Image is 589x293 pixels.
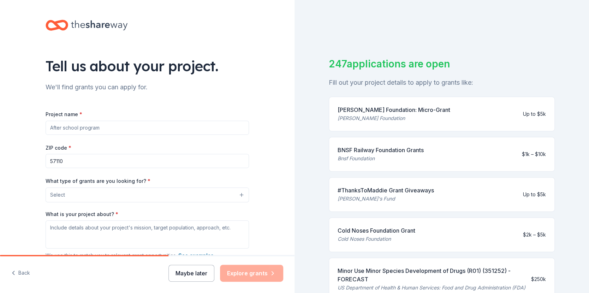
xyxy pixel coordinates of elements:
[338,106,450,114] div: [PERSON_NAME] Foundation: Micro-Grant
[338,195,434,203] div: [PERSON_NAME]'s Fund
[338,114,450,122] div: [PERSON_NAME] Foundation
[338,146,424,154] div: BNSF Railway Foundation Grants
[46,187,249,202] button: Select
[523,231,546,239] div: $2k – $5k
[338,283,525,292] div: US Department of Health & Human Services: Food and Drug Administration (FDA)
[46,56,249,76] div: Tell us about your project.
[329,77,555,88] div: Fill out your project details to apply to grants like:
[50,191,65,199] span: Select
[46,154,249,168] input: 12345 (U.S. only)
[46,252,214,258] span: We use this to match you to relevant grant opportunities.
[329,56,555,71] div: 247 applications are open
[338,154,424,163] div: Bnsf Foundation
[522,150,546,159] div: $1k – $10k
[178,251,214,260] button: See examples
[46,178,150,185] label: What type of grants are you looking for?
[11,266,30,281] button: Back
[46,211,118,218] label: What is your project about?
[46,121,249,135] input: After school program
[338,235,415,243] div: Cold Noses Foundation
[338,226,415,235] div: Cold Noses Foundation Grant
[168,265,214,282] button: Maybe later
[46,111,82,118] label: Project name
[46,82,249,93] div: We'll find grants you can apply for.
[523,110,546,118] div: Up to $5k
[338,186,434,195] div: #ThanksToMaddie Grant Giveaways
[46,144,71,151] label: ZIP code
[338,267,525,283] div: Minor Use Minor Species Development of Drugs (R01) (351252) - FORECAST
[531,275,546,283] div: $250k
[523,190,546,199] div: Up to $5k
